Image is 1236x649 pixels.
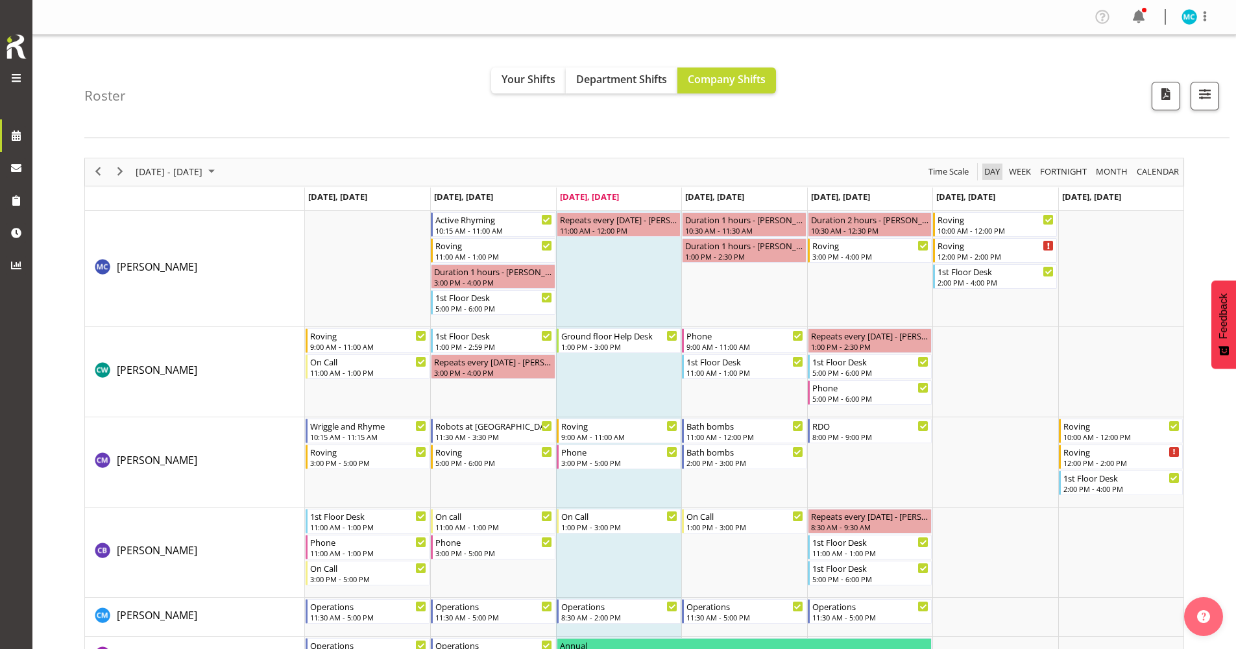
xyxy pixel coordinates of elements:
div: Chris Broad"s event - On Call Begin From Wednesday, October 1, 2025 at 1:00:00 PM GMT+13:00 Ends ... [557,509,681,533]
div: 5:00 PM - 6:00 PM [435,458,551,468]
div: Aurora Catu"s event - Roving Begin From Saturday, October 4, 2025 at 12:00:00 PM GMT+13:00 Ends A... [933,238,1057,263]
button: Timeline Week [1007,164,1034,180]
div: Chris Broad"s event - 1st Floor Desk Begin From Monday, September 29, 2025 at 11:00:00 AM GMT+13:... [306,509,430,533]
img: michelle-cunningham11683.jpg [1181,9,1197,25]
div: 11:00 AM - 1:00 PM [310,367,426,378]
span: [PERSON_NAME] [117,453,197,467]
div: 2:00 PM - 4:00 PM [1063,484,1180,494]
div: 11:00 AM - 12:00 PM [686,432,803,442]
button: Download a PDF of the roster according to the set date range. [1152,82,1180,110]
span: Month [1095,164,1129,180]
td: Aurora Catu resource [85,211,305,327]
img: help-xxl-2.png [1197,610,1210,623]
div: Chris Broad"s event - Phone Begin From Tuesday, September 30, 2025 at 3:00:00 PM GMT+13:00 Ends A... [431,535,555,559]
div: Duration 1 hours - [PERSON_NAME] [685,239,803,252]
div: 1st Floor Desk [686,355,803,368]
span: [DATE] - [DATE] [134,164,204,180]
div: Operations [686,600,803,613]
div: 1st Floor Desk [812,355,928,368]
div: Wriggle and Rhyme [310,419,426,432]
div: 5:00 PM - 6:00 PM [435,303,551,313]
button: Timeline Day [982,164,1002,180]
div: 1st Floor Desk [812,561,928,574]
button: October 2025 [134,164,221,180]
div: Operations [812,600,928,613]
button: Department Shifts [566,67,677,93]
div: 1:00 PM - 3:00 PM [561,522,677,532]
div: Chamique Mamolo"s event - Roving Begin From Tuesday, September 30, 2025 at 5:00:00 PM GMT+13:00 E... [431,445,555,469]
div: Chamique Mamolo"s event - Robots at St Patricks Begin From Tuesday, September 30, 2025 at 11:30:0... [431,419,555,443]
button: Fortnight [1038,164,1089,180]
div: 8:30 AM - 9:30 AM [811,522,928,532]
div: On Call [561,509,677,522]
div: Phone [686,329,803,342]
div: Chamique Mamolo"s event - 1st Floor Desk Begin From Sunday, October 5, 2025 at 2:00:00 PM GMT+13:... [1059,471,1183,495]
td: Catherine Wilson resource [85,327,305,417]
div: 12:00 PM - 2:00 PM [1063,458,1180,468]
div: 8:30 AM - 2:00 PM [561,612,677,622]
div: 1st Floor Desk [812,535,928,548]
div: 9:00 AM - 11:00 AM [310,341,426,352]
div: Repeats every [DATE] - [PERSON_NAME] [811,509,928,522]
div: 10:00 AM - 12:00 PM [938,225,1054,236]
div: 11:00 AM - 1:00 PM [686,367,803,378]
div: Aurora Catu"s event - Roving Begin From Friday, October 3, 2025 at 3:00:00 PM GMT+13:00 Ends At F... [808,238,932,263]
span: [DATE], [DATE] [434,191,493,202]
div: Aurora Catu"s event - Duration 2 hours - Aurora Catu Begin From Friday, October 3, 2025 at 10:30:... [808,212,932,237]
div: Chamique Mamolo"s event - Bath bombs Begin From Thursday, October 2, 2025 at 11:00:00 AM GMT+13:0... [682,419,806,443]
div: 11:30 AM - 5:00 PM [435,612,551,622]
div: Robots at [GEOGRAPHIC_DATA] [435,419,551,432]
div: RDO [812,419,928,432]
div: Chamique Mamolo"s event - Roving Begin From Sunday, October 5, 2025 at 12:00:00 PM GMT+13:00 Ends... [1059,445,1183,469]
div: Cindy Mulrooney"s event - Operations Begin From Friday, October 3, 2025 at 11:30:00 AM GMT+13:00 ... [808,599,932,624]
div: Chris Broad"s event - Phone Begin From Monday, September 29, 2025 at 11:00:00 AM GMT+13:00 Ends A... [306,535,430,559]
div: On call [435,509,551,522]
div: Phone [435,535,551,548]
div: 10:15 AM - 11:15 AM [310,432,426,442]
div: Cindy Mulrooney"s event - Operations Begin From Tuesday, September 30, 2025 at 11:30:00 AM GMT+13... [431,599,555,624]
div: 11:30 AM - 5:00 PM [310,612,426,622]
span: Department Shifts [576,72,667,86]
div: Chamique Mamolo"s event - Wriggle and Rhyme Begin From Monday, September 29, 2025 at 10:15:00 AM ... [306,419,430,443]
div: 3:00 PM - 5:00 PM [310,574,426,584]
div: Roving [435,239,551,252]
div: Duration 2 hours - [PERSON_NAME] [811,213,928,226]
div: Chamique Mamolo"s event - Roving Begin From Wednesday, October 1, 2025 at 9:00:00 AM GMT+13:00 En... [557,419,681,443]
td: Chris Broad resource [85,508,305,598]
div: Chamique Mamolo"s event - RDO Begin From Friday, October 3, 2025 at 8:00:00 PM GMT+13:00 Ends At ... [808,419,932,443]
div: Roving [938,239,1054,252]
div: Chris Broad"s event - On call Begin From Tuesday, September 30, 2025 at 11:00:00 AM GMT+13:00 End... [431,509,555,533]
div: Cindy Mulrooney"s event - Operations Begin From Wednesday, October 1, 2025 at 8:30:00 AM GMT+13:0... [557,599,681,624]
div: 5:00 PM - 6:00 PM [812,393,928,404]
div: 12:00 PM - 2:00 PM [938,251,1054,262]
div: 5:00 PM - 6:00 PM [812,574,928,584]
button: Next [112,164,129,180]
div: Aurora Catu"s event - 1st Floor Desk Begin From Tuesday, September 30, 2025 at 5:00:00 PM GMT+13:... [431,290,555,315]
div: Catherine Wilson"s event - Phone Begin From Thursday, October 2, 2025 at 9:00:00 AM GMT+13:00 End... [682,328,806,353]
div: 3:00 PM - 4:00 PM [812,251,928,262]
div: Aurora Catu"s event - Roving Begin From Tuesday, September 30, 2025 at 11:00:00 AM GMT+13:00 Ends... [431,238,555,263]
div: Repeats every [DATE] - [PERSON_NAME] [560,213,677,226]
div: Catherine Wilson"s event - 1st Floor Desk Begin From Tuesday, September 30, 2025 at 1:00:00 PM GM... [431,328,555,353]
div: 1:00 PM - 2:30 PM [685,251,803,262]
span: [PERSON_NAME] [117,363,197,377]
div: 11:00 AM - 1:00 PM [435,522,551,532]
div: 11:00 AM - 12:00 PM [560,225,677,236]
span: Company Shifts [688,72,766,86]
span: Feedback [1218,293,1230,339]
div: Roving [938,213,1054,226]
a: [PERSON_NAME] [117,452,197,468]
button: Feedback - Show survey [1211,280,1236,369]
div: Duration 1 hours - [PERSON_NAME] [434,265,551,278]
h4: Roster [84,88,126,103]
div: 1st Floor Desk [435,291,551,304]
span: Time Scale [927,164,970,180]
div: 11:00 AM - 1:00 PM [310,522,426,532]
div: Duration 1 hours - [PERSON_NAME] [685,213,803,226]
div: Roving [435,445,551,458]
span: [PERSON_NAME] [117,608,197,622]
span: [DATE], [DATE] [936,191,995,202]
div: 11:30 AM - 3:30 PM [435,432,551,442]
div: 11:00 AM - 1:00 PM [812,548,928,558]
div: Phone [812,381,928,394]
